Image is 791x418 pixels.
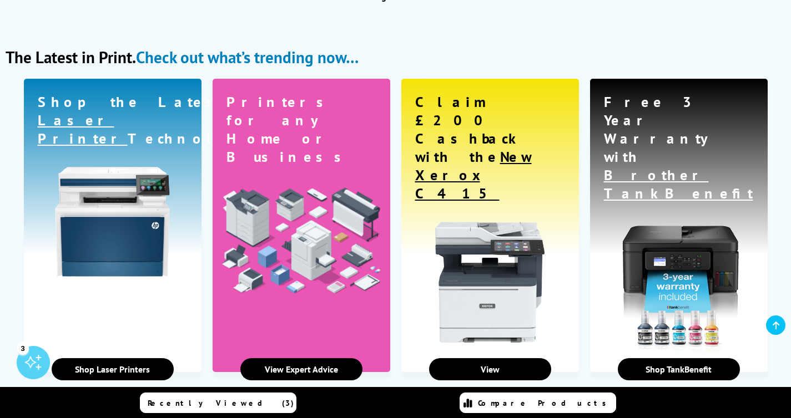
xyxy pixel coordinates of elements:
img: laser printers [55,167,170,277]
a: Laser Printer [38,111,128,147]
span: Check out what’s trending now… [136,47,359,68]
a: View [429,358,551,380]
a: View Expert Advice [240,358,362,380]
div: Printers for any Home or Business [226,93,376,166]
div: Shop the Latest in Technology. [38,93,298,147]
span: Compare Products [478,398,612,408]
img: Xerox C415 Laser Printer [435,222,545,343]
div: The Latest in Print. [6,47,359,68]
div: Free 3 Year Warranty with [604,93,754,202]
a: Brother TankBenefit [604,166,753,202]
img: Brother TankBenefit Inktank Printers [612,222,745,353]
a: Shop TankBenefit [618,358,740,380]
a: New Xerox C415 [415,147,532,202]
div: Claim £200 Cashback with the [415,93,565,202]
img: Expert Advice for the best printers for business and home [218,185,385,296]
a: Recently Viewed (3) [140,392,296,413]
span: Recently Viewed (3) [148,398,294,408]
div: 3 [17,342,29,354]
a: Shop Laser Printers [52,358,174,380]
a: Compare Products [460,392,616,413]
